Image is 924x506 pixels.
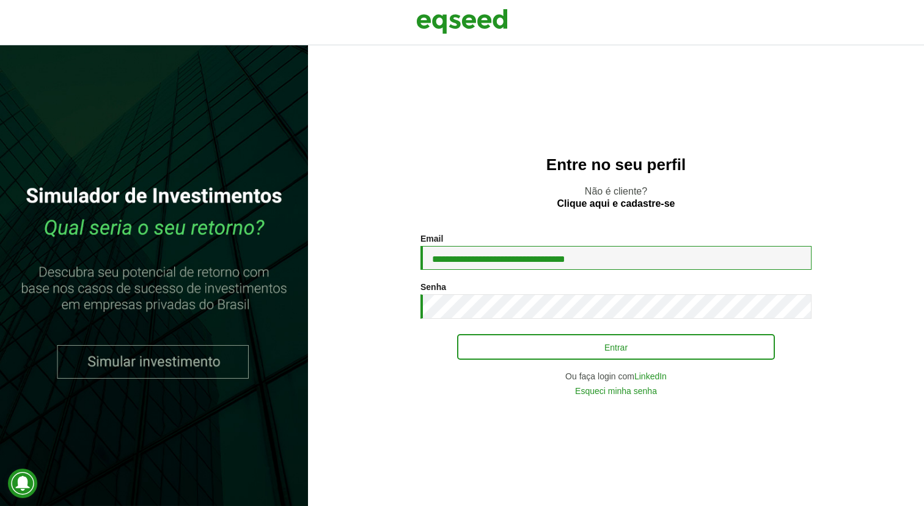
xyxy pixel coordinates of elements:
div: Ou faça login com [420,372,812,381]
h2: Entre no seu perfil [332,156,900,174]
p: Não é cliente? [332,185,900,209]
img: EqSeed Logo [416,6,508,37]
a: LinkedIn [634,372,667,381]
label: Senha [420,283,446,291]
button: Entrar [457,334,775,360]
a: Esqueci minha senha [575,387,657,395]
a: Clique aqui e cadastre-se [557,199,675,209]
label: Email [420,234,443,243]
